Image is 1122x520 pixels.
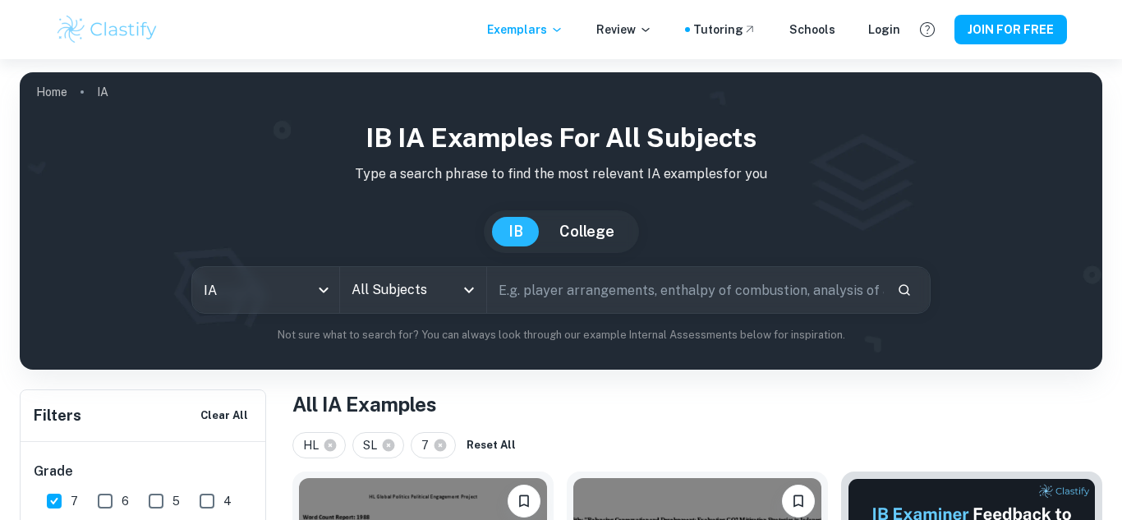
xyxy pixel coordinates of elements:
[292,389,1102,419] h1: All IA Examples
[492,217,540,246] button: IB
[172,492,180,510] span: 5
[34,404,81,427] h6: Filters
[487,21,563,39] p: Exemplars
[782,485,815,518] button: Please log in to bookmark exemplars
[292,432,346,458] div: HL
[196,403,252,428] button: Clear All
[36,81,67,104] a: Home
[122,492,129,510] span: 6
[890,276,918,304] button: Search
[913,16,941,44] button: Help and Feedback
[55,13,159,46] img: Clastify logo
[458,278,481,301] button: Open
[303,436,326,454] span: HL
[352,432,404,458] div: SL
[508,485,540,518] button: Please log in to bookmark exemplars
[596,21,652,39] p: Review
[462,433,520,458] button: Reset All
[421,436,436,454] span: 7
[868,21,900,39] a: Login
[363,436,384,454] span: SL
[693,21,756,39] a: Tutoring
[71,492,78,510] span: 7
[789,21,835,39] a: Schools
[543,217,631,246] button: College
[411,432,456,458] div: 7
[20,72,1102,370] img: profile cover
[223,492,232,510] span: 4
[33,164,1089,184] p: Type a search phrase to find the most relevant IA examples for you
[954,15,1067,44] button: JOIN FOR FREE
[33,118,1089,158] h1: IB IA examples for all subjects
[33,327,1089,343] p: Not sure what to search for? You can always look through our example Internal Assessments below f...
[34,462,254,481] h6: Grade
[97,83,108,101] p: IA
[192,267,339,313] div: IA
[487,267,884,313] input: E.g. player arrangements, enthalpy of combustion, analysis of a big city...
